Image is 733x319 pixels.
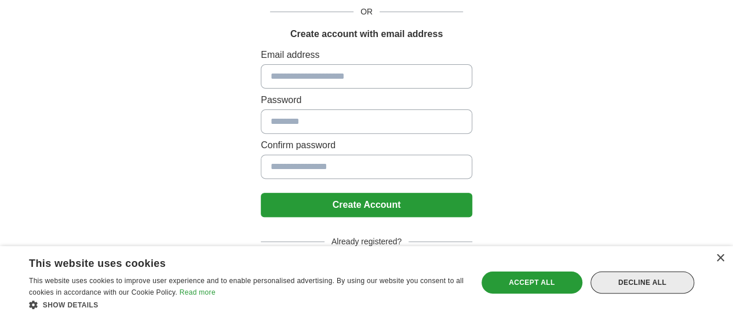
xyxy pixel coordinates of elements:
[261,48,472,62] label: Email address
[43,301,99,309] span: Show details
[590,272,694,294] div: Decline all
[29,299,464,310] div: Show details
[324,236,409,248] span: Already registered?
[261,193,472,217] button: Create Account
[290,27,443,41] h1: Create account with email address
[716,254,724,263] div: Close
[29,253,435,270] div: This website uses cookies
[261,93,472,107] label: Password
[353,6,380,18] span: OR
[29,277,464,296] span: This website uses cookies to improve user experience and to enable personalised advertising. By u...
[482,272,582,294] div: Accept all
[180,288,216,296] a: Read more, opens a new window
[261,138,472,152] label: Confirm password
